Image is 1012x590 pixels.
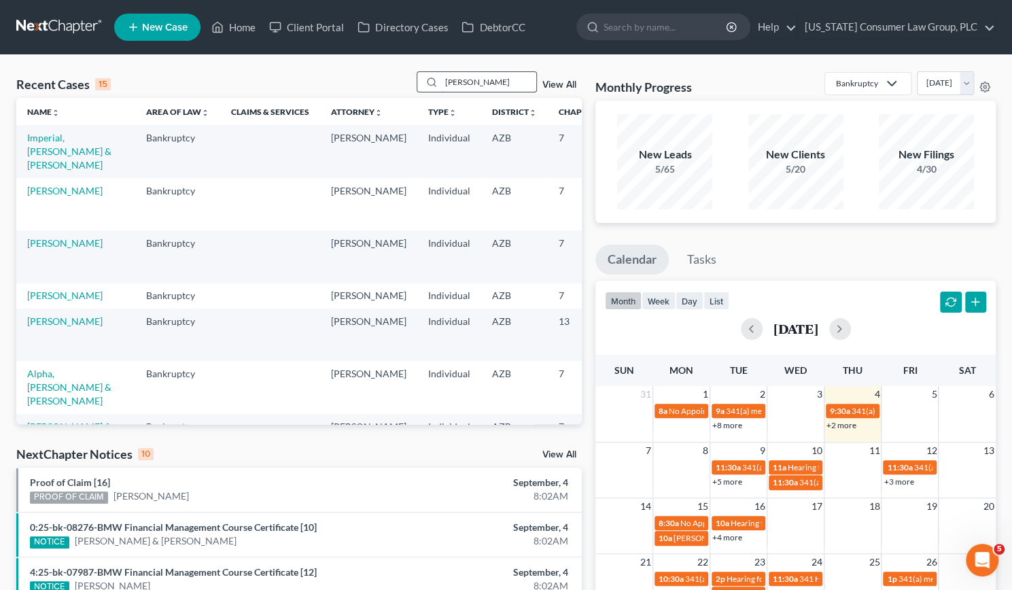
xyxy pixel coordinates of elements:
span: 1 [701,386,710,402]
span: 341(a) meeting for [PERSON_NAME] [852,406,983,416]
span: 341(a) meeting for [PERSON_NAME] [726,406,857,416]
span: 26 [924,554,938,570]
td: AZB [481,178,548,230]
span: Wed [784,364,807,376]
div: Bankruptcy [836,77,878,89]
span: 8a [659,406,667,416]
a: [PERSON_NAME] [27,237,103,249]
td: Bankruptcy [135,125,220,177]
td: Individual [417,125,481,177]
a: DebtorCC [455,15,531,39]
span: 12 [924,442,938,459]
a: Area of Lawunfold_more [146,107,209,117]
span: 15 [696,498,710,515]
span: 21 [639,554,652,570]
a: Attorneyunfold_more [331,107,383,117]
span: 341(a) meeting for [PERSON_NAME] & [PERSON_NAME] [799,477,1002,487]
span: 10a [659,533,672,543]
span: Hearing for Mannenbach v. UNITED STATES DEPARTMENT OF EDUCATION [727,574,998,584]
span: 18 [867,498,881,515]
span: 341(a) meeting for [PERSON_NAME] [685,574,816,584]
span: 1p [887,574,896,584]
a: Proof of Claim [16] [30,476,110,488]
i: unfold_more [201,109,209,117]
a: +5 more [712,476,742,487]
div: 8:02AM [398,534,568,548]
span: 2p [716,574,725,584]
span: Thu [843,364,862,376]
a: Typeunfold_more [428,107,457,117]
span: 9 [758,442,767,459]
td: 7 [548,178,616,230]
td: Bankruptcy [135,230,220,283]
td: 7 [548,283,616,309]
a: [PERSON_NAME] [27,315,103,327]
td: 7 [548,125,616,177]
a: +8 more [712,420,742,430]
input: Search by name... [441,72,536,92]
span: 19 [924,498,938,515]
div: 8:02AM [398,489,568,503]
input: Search by name... [604,14,728,39]
td: 7 [548,230,616,283]
td: [PERSON_NAME] [320,125,417,177]
a: View All [542,450,576,459]
a: Districtunfold_more [492,107,537,117]
div: 4/30 [879,162,974,176]
span: 31 [639,386,652,402]
button: month [605,292,642,310]
span: 7 [644,442,652,459]
span: 8 [701,442,710,459]
span: 17 [810,498,824,515]
span: 5 [930,386,938,402]
span: 9:30a [830,406,850,416]
i: unfold_more [529,109,537,117]
a: [PERSON_NAME] & [PERSON_NAME] [75,534,237,548]
div: New Clients [748,147,843,162]
a: Client Portal [262,15,351,39]
span: Sat [958,364,975,376]
a: [PERSON_NAME] & [PERSON_NAME] [27,421,111,446]
div: NOTICE [30,536,69,549]
span: 341 Hearing for Copic, Milosh [799,574,906,584]
h3: Monthly Progress [595,79,692,95]
span: 16 [753,498,767,515]
span: 2 [758,386,767,402]
span: 6 [988,386,996,402]
a: [PERSON_NAME] [27,290,103,301]
a: Alpha, [PERSON_NAME] & [PERSON_NAME] [27,368,111,406]
div: New Filings [879,147,974,162]
span: Hearing for [PERSON_NAME] [731,518,837,528]
a: Chapterunfold_more [559,107,605,117]
a: View All [542,80,576,90]
a: 0:25-bk-08276-BMW Financial Management Course Certificate [10] [30,521,317,533]
span: 14 [639,498,652,515]
td: AZB [481,414,548,453]
span: 11:30a [887,462,912,472]
a: Tasks [675,245,729,275]
span: 8:30a [659,518,679,528]
span: 11:30a [773,477,798,487]
span: 11 [867,442,881,459]
div: Recent Cases [16,76,111,92]
span: 10a [716,518,729,528]
td: Bankruptcy [135,309,220,361]
td: AZB [481,361,548,413]
span: Fri [903,364,917,376]
td: Bankruptcy [135,414,220,453]
div: New Leads [617,147,712,162]
td: [PERSON_NAME] [320,361,417,413]
a: +2 more [826,420,856,430]
span: [PERSON_NAME] Arbitration Hearing [674,533,809,543]
span: 5 [994,544,1005,555]
span: Tue [729,364,747,376]
td: Individual [417,309,481,361]
div: 15 [95,78,111,90]
td: 7 [548,361,616,413]
td: Individual [417,178,481,230]
div: September, 4 [398,521,568,534]
i: unfold_more [52,109,60,117]
iframe: Intercom live chat [966,544,998,576]
span: 11:30a [716,462,741,472]
td: 7 [548,414,616,453]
